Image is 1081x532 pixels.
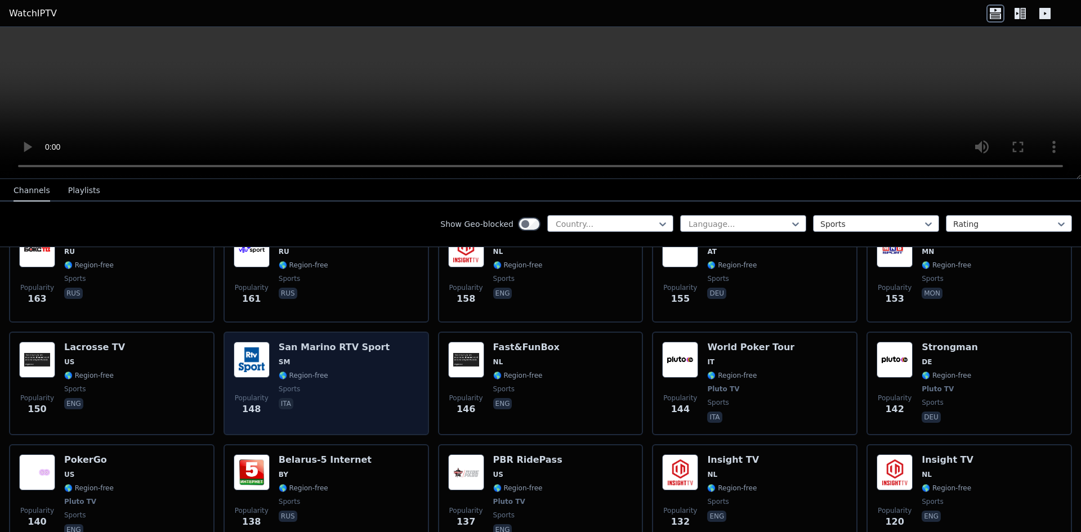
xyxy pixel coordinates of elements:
span: 148 [242,403,261,416]
img: Lacrosse TV [19,342,55,378]
span: Popularity [20,506,54,515]
span: Popularity [235,506,269,515]
span: RU [279,247,289,256]
img: Strongman [877,342,913,378]
img: viju+ Sport [234,231,270,267]
h6: Fast&FunBox [493,342,560,353]
span: 158 [457,292,475,306]
p: rus [64,288,83,299]
span: 🌎 Region-free [707,484,757,493]
span: 🌎 Region-free [64,371,114,380]
span: sports [64,274,86,283]
img: PBR RidePass [448,454,484,490]
h6: San Marino RTV Sport [279,342,390,353]
span: 142 [885,403,904,416]
span: sports [493,511,515,520]
img: MNB Sport [877,231,913,267]
span: 144 [671,403,690,416]
button: Channels [14,180,50,202]
h6: Insight TV [707,454,759,466]
img: Insight TV [662,454,698,490]
span: Pluto TV [707,385,739,394]
p: mon [922,288,942,299]
p: ita [707,412,722,423]
h6: PokerGo [64,454,114,466]
span: sports [279,497,300,506]
span: Popularity [449,283,483,292]
span: sports [64,385,86,394]
span: NL [493,247,503,256]
span: sports [922,274,943,283]
span: 🌎 Region-free [64,261,114,270]
span: sports [707,274,729,283]
span: sports [279,274,300,283]
span: BY [279,470,288,479]
span: 120 [885,515,904,529]
img: World Poker Tour [662,342,698,378]
span: sports [922,398,943,407]
img: Fast&FunBox [448,342,484,378]
span: 155 [671,292,690,306]
span: Popularity [449,506,483,515]
p: eng [922,511,941,522]
span: IT [707,357,714,366]
span: Popularity [20,283,54,292]
span: 🌎 Region-free [279,484,328,493]
span: US [493,470,503,479]
p: rus [279,288,297,299]
span: 🌎 Region-free [64,484,114,493]
span: 146 [457,403,475,416]
p: ita [279,398,293,409]
button: Playlists [68,180,100,202]
span: DE [922,357,932,366]
span: US [64,470,74,479]
span: Popularity [235,283,269,292]
span: sports [64,511,86,520]
a: WatchIPTV [9,7,57,20]
span: 137 [457,515,475,529]
span: Popularity [663,394,697,403]
label: Show Geo-blocked [440,218,513,230]
img: San Marino RTV Sport [234,342,270,378]
span: 🌎 Region-free [493,371,543,380]
span: 153 [885,292,904,306]
h6: Strongman [922,342,978,353]
h6: Insight TV [922,454,973,466]
span: RU [64,247,75,256]
p: deu [922,412,941,423]
span: 140 [28,515,46,529]
span: 161 [242,292,261,306]
img: Boks TV [19,231,55,267]
span: NL [922,470,932,479]
span: Popularity [878,506,912,515]
img: Belarus-5 Internet [234,454,270,490]
span: MN [922,247,934,256]
span: 🌎 Region-free [707,261,757,270]
span: 132 [671,515,690,529]
span: 150 [28,403,46,416]
p: eng [64,398,83,409]
span: sports [922,497,943,506]
span: Popularity [449,394,483,403]
span: 🌎 Region-free [922,371,971,380]
img: K19 [662,231,698,267]
h6: Belarus-5 Internet [279,454,372,466]
span: 🌎 Region-free [279,371,328,380]
p: eng [707,511,726,522]
img: Insight TV [448,231,484,267]
span: 🌎 Region-free [493,261,543,270]
span: Popularity [663,506,697,515]
span: Popularity [878,283,912,292]
span: Popularity [663,283,697,292]
span: Pluto TV [64,497,96,506]
p: rus [279,511,297,522]
span: 🌎 Region-free [707,371,757,380]
p: eng [493,398,512,409]
p: deu [707,288,726,299]
span: 🌎 Region-free [922,261,971,270]
span: sports [279,385,300,394]
h6: PBR RidePass [493,454,562,466]
span: 🌎 Region-free [493,484,543,493]
span: sports [493,385,515,394]
span: AT [707,247,717,256]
